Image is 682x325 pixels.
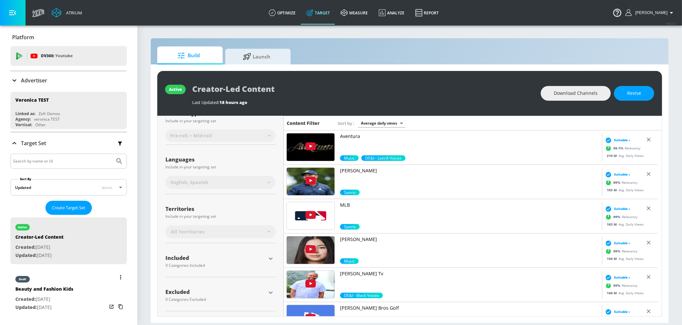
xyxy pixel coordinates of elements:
span: 99 % [613,180,622,185]
div: Languages [165,157,276,162]
a: optimize [264,1,301,25]
div: draft [19,278,26,281]
a: [PERSON_NAME] [340,236,599,258]
div: English, Spanish [165,176,276,189]
span: 99 % [613,214,622,219]
div: active [18,226,27,229]
p: [DATE] [15,303,73,312]
div: Include in your targeting set [165,214,276,218]
a: [PERSON_NAME] Tv [340,270,599,293]
span: Suitable › [614,275,630,280]
span: DE&I - LatinX Voices [361,155,405,161]
span: Suitable › [614,309,630,314]
span: Suitable › [614,172,630,177]
div: Agency: [15,116,31,122]
h6: Content Filter [287,120,320,126]
div: Relevancy [604,247,638,256]
div: Last Updated: [192,99,534,105]
div: draftBeauty and Fashion KidsCreated:[DATE]Updated:[DATE] [10,269,127,316]
img: UUX_gHEqsNCpJl-DWf5EN2Ww [287,133,334,161]
p: DV360: [41,52,73,60]
img: UUZFBnnCCO65xMXOdtFz8CfA [287,236,334,264]
button: Create Target Set [45,201,92,215]
img: UUypAoMCRQuNL2RBwy-x4oQg [287,271,334,298]
span: Created: [15,296,36,302]
div: 9 Categories Included [165,264,266,267]
div: Suitable › [604,171,630,178]
p: [DATE] [15,295,73,303]
div: active [169,87,182,92]
div: activeCreator-Led ContentCreated:[DATE]Updated:[DATE] [10,217,127,264]
a: measure [335,1,373,25]
div: 99.0% [361,155,405,161]
div: Excluded [165,289,266,295]
div: Avg. Daily Views [604,222,644,227]
p: [PERSON_NAME] Tv [340,270,599,277]
div: Target Set [10,132,127,154]
span: Create Target Set [52,204,85,212]
div: Platform [10,28,127,46]
span: Revise [627,89,641,97]
div: Suitable › [604,206,630,212]
div: 99.0% [340,258,359,264]
div: Average daily views [358,119,405,128]
div: Relevancy [604,315,638,325]
a: MLB [340,202,599,224]
a: Target [301,1,335,25]
div: Relevancy [604,281,638,291]
div: 99.0% [340,224,360,230]
div: Included [165,255,266,261]
span: latest [102,185,112,190]
p: [DATE] [15,251,63,260]
p: Target Set [21,140,46,147]
p: [PERSON_NAME] [340,236,599,243]
span: 163 M [607,222,619,227]
span: 210 M [607,153,619,158]
button: Open in new window [107,302,116,311]
span: 193 M [607,188,619,192]
button: Copy Targeting Set Link [116,302,125,311]
div: Relevancy [604,212,638,222]
span: Updated: [15,304,37,310]
div: Suitable › [604,309,630,315]
button: Download Channels [541,86,611,101]
p: [PERSON_NAME] Bros Golf [340,305,599,311]
a: Atrium [52,8,82,18]
input: Search by name or Id [13,157,112,165]
div: Avg. Daily Views [604,153,644,158]
p: Youtube [55,52,73,59]
div: Suitable › [604,137,630,144]
div: 99.0% [340,190,360,195]
div: All Territories [165,225,276,238]
div: Content Type [165,111,276,116]
p: Platform [12,34,34,41]
img: UUCxF55adGXOscJ3L8qdKnrQ [287,168,334,195]
div: Veronica TEST [15,97,49,103]
span: 18 hours ago [219,99,247,105]
span: Music [340,155,359,161]
div: Relevancy [604,178,638,188]
div: Vertical: [15,122,32,128]
div: Suitable › [604,274,630,281]
label: Sort By [19,177,33,181]
div: Other [35,122,46,128]
span: Suitable › [614,138,630,143]
span: English, Spanish [171,179,208,186]
span: Suitable › [614,206,630,211]
div: Zefr Demos [39,111,60,116]
a: [PERSON_NAME] [340,167,599,190]
p: [DATE] [15,243,63,251]
div: Veronica TESTLinked as:Zefr DemosAgency:veronica TESTVertical:Other [10,92,127,129]
a: Report [410,1,444,25]
div: Updated [15,185,31,190]
div: Include in your targeting set [165,165,276,169]
a: Aventura [340,133,599,155]
span: v 4.22.2 [666,22,675,25]
span: Sports [340,224,360,230]
div: Linked as: [15,111,35,116]
div: Beauty and Fashion Kids [15,286,73,295]
button: [PERSON_NAME] [625,9,675,17]
div: Avg. Daily Views [604,291,644,296]
div: Avg. Daily Views [604,188,644,193]
img: UUoLrcjPV5PbUrUyXq5mjc_A [287,202,334,230]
